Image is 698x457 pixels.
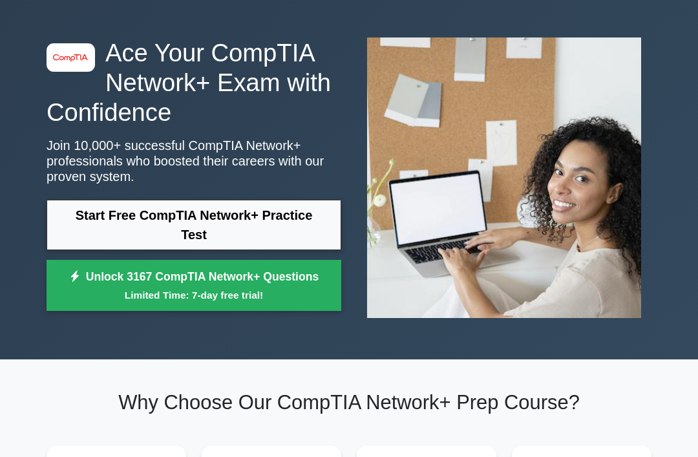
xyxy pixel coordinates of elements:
[47,138,341,184] p: Join 10,000+ successful CompTIA Network+ professionals who boosted their careers with our proven ...
[63,288,325,303] small: Limited Time: 7-day free trial!
[47,200,341,250] a: Start Free CompTIA Network+ Practice Test
[47,390,651,414] h2: Why Choose Our CompTIA Network+ Prep Course?
[47,260,341,312] a: Unlock 3167 CompTIA Network+ QuestionsLimited Time: 7-day free trial!
[47,38,341,127] h1: Ace Your CompTIA Network+ Exam with Confidence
